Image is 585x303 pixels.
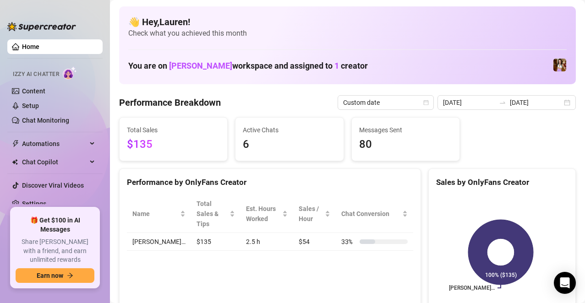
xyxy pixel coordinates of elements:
span: Earn now [37,272,63,279]
span: Automations [22,136,87,151]
img: AI Chatter [63,66,77,80]
span: Izzy AI Chatter [13,70,59,79]
span: Share [PERSON_NAME] with a friend, and earn unlimited rewards [16,238,94,265]
span: thunderbolt [12,140,19,147]
div: Sales by OnlyFans Creator [436,176,568,189]
span: swap-right [499,99,506,106]
td: $54 [293,233,336,251]
input: Start date [443,97,495,108]
span: Chat Conversion [341,209,400,219]
th: Name [127,195,191,233]
span: Custom date [343,96,428,109]
a: Discover Viral Videos [22,182,84,189]
a: Content [22,87,45,95]
td: [PERSON_NAME]… [127,233,191,251]
a: Home [22,43,39,50]
div: Open Intercom Messenger [554,272,576,294]
span: arrow-right [67,272,73,279]
span: 80 [359,136,452,153]
td: $135 [191,233,241,251]
img: Chat Copilot [12,159,18,165]
th: Chat Conversion [336,195,413,233]
span: calendar [423,100,429,105]
a: Settings [22,200,46,207]
div: Est. Hours Worked [246,204,280,224]
img: logo-BBDzfeDw.svg [7,22,76,31]
span: Name [132,209,178,219]
a: Setup [22,102,39,109]
span: to [499,99,506,106]
text: [PERSON_NAME]… [449,285,495,291]
input: End date [510,97,562,108]
span: 🎁 Get $100 in AI Messages [16,216,94,234]
span: 33 % [341,237,356,247]
th: Total Sales & Tips [191,195,241,233]
td: 2.5 h [241,233,293,251]
div: Performance by OnlyFans Creator [127,176,413,189]
span: Chat Copilot [22,155,87,169]
span: Check what you achieved this month [128,28,567,38]
span: Total Sales & Tips [197,199,228,229]
th: Sales / Hour [293,195,336,233]
h1: You are on workspace and assigned to creator [128,61,368,71]
span: Active Chats [243,125,336,135]
a: Chat Monitoring [22,117,69,124]
span: 1 [334,61,339,70]
span: Sales / Hour [299,204,323,224]
span: 6 [243,136,336,153]
span: Messages Sent [359,125,452,135]
span: [PERSON_NAME] [169,61,232,70]
button: Earn nowarrow-right [16,268,94,283]
h4: Performance Breakdown [119,96,221,109]
img: Elena [553,59,566,71]
span: Total Sales [127,125,220,135]
h4: 👋 Hey, Lauren ! [128,16,567,28]
span: $135 [127,136,220,153]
